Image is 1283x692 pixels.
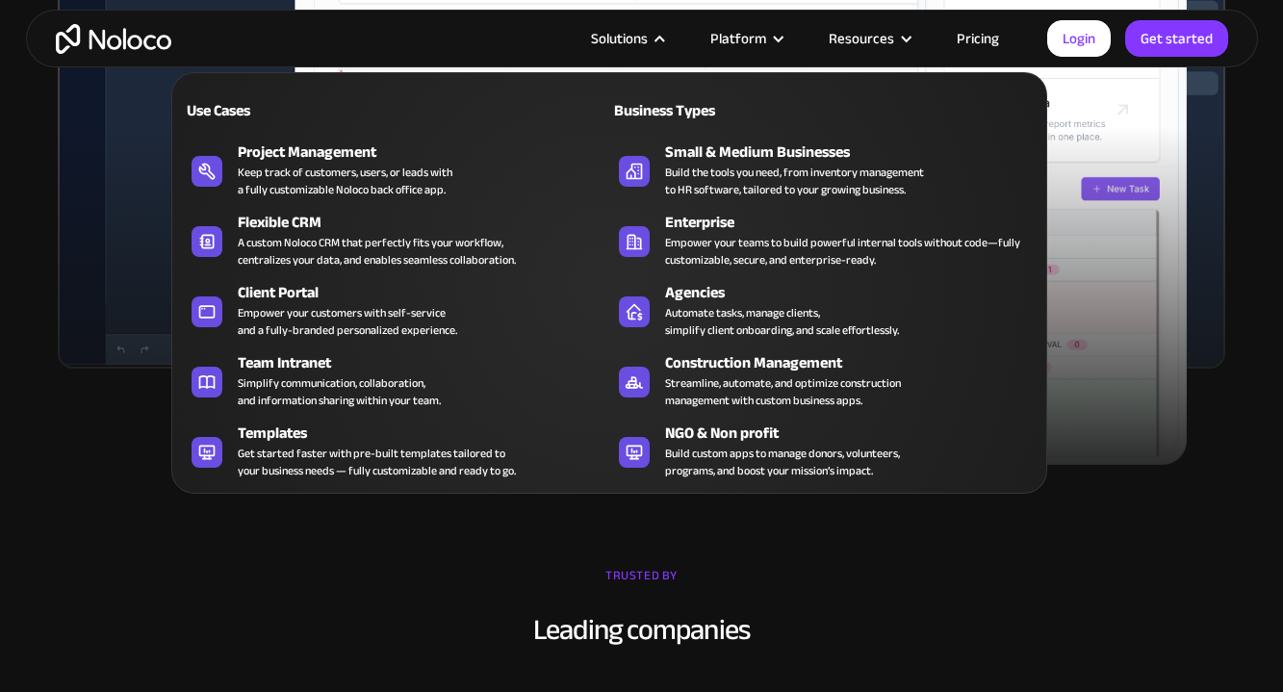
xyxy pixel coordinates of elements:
[182,137,609,202] a: Project ManagementKeep track of customers, users, or leads witha fully customizable Noloco back o...
[238,374,441,409] div: Simplify communication, collaboration, and information sharing within your team.
[665,211,1045,234] div: Enterprise
[665,445,900,479] div: Build custom apps to manage donors, volunteers, programs, and boost your mission’s impact.
[182,418,609,483] a: TemplatesGet started faster with pre-built templates tailored toyour business needs — fully custo...
[933,26,1023,51] a: Pricing
[238,351,618,374] div: Team Intranet
[238,234,516,269] div: A custom Noloco CRM that perfectly fits your workflow, centralizes your data, and enables seamles...
[665,351,1045,374] div: Construction Management
[1125,20,1228,57] a: Get started
[238,304,457,339] div: Empower your customers with self-service and a fully-branded personalized experience.
[182,99,388,122] div: Use Cases
[1047,20,1111,57] a: Login
[238,211,618,234] div: Flexible CRM
[665,141,1045,164] div: Small & Medium Businesses
[609,99,815,122] div: Business Types
[567,26,686,51] div: Solutions
[56,24,171,54] a: home
[182,88,609,132] a: Use Cases
[829,26,894,51] div: Resources
[238,281,618,304] div: Client Portal
[686,26,805,51] div: Platform
[238,141,618,164] div: Project Management
[665,304,899,339] div: Automate tasks, manage clients, simplify client onboarding, and scale effortlessly.
[609,277,1037,343] a: AgenciesAutomate tasks, manage clients,simplify client onboarding, and scale effortlessly.
[609,347,1037,413] a: Construction ManagementStreamline, automate, and optimize constructionmanagement with custom busi...
[182,207,609,272] a: Flexible CRMA custom Noloco CRM that perfectly fits your workflow,centralizes your data, and enab...
[805,26,933,51] div: Resources
[591,26,648,51] div: Solutions
[171,45,1047,494] nav: Solutions
[710,26,766,51] div: Platform
[238,445,516,479] div: Get started faster with pre-built templates tailored to your business needs — fully customizable ...
[665,281,1045,304] div: Agencies
[609,207,1037,272] a: EnterpriseEmpower your teams to build powerful internal tools without code—fully customizable, se...
[665,234,1027,269] div: Empower your teams to build powerful internal tools without code—fully customizable, secure, and ...
[238,164,452,198] div: Keep track of customers, users, or leads with a fully customizable Noloco back office app.
[665,374,901,409] div: Streamline, automate, and optimize construction management with custom business apps.
[665,164,924,198] div: Build the tools you need, from inventory management to HR software, tailored to your growing busi...
[182,277,609,343] a: Client PortalEmpower your customers with self-serviceand a fully-branded personalized experience.
[609,88,1037,132] a: Business Types
[238,422,618,445] div: Templates
[665,422,1045,445] div: NGO & Non profit
[609,418,1037,483] a: NGO & Non profitBuild custom apps to manage donors, volunteers,programs, and boost your mission’s...
[182,347,609,413] a: Team IntranetSimplify communication, collaboration,and information sharing within your team.
[609,137,1037,202] a: Small & Medium BusinessesBuild the tools you need, from inventory managementto HR software, tailo...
